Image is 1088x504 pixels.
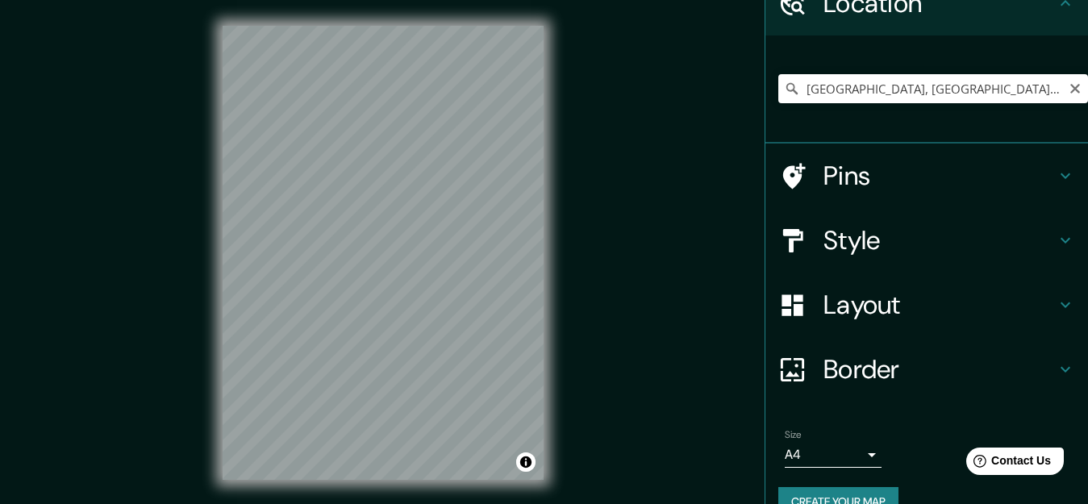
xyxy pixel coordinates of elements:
[516,452,536,472] button: Toggle attribution
[944,441,1070,486] iframe: Help widget launcher
[765,337,1088,402] div: Border
[765,273,1088,337] div: Layout
[823,289,1056,321] h4: Layout
[223,26,544,480] canvas: Map
[823,353,1056,385] h4: Border
[785,442,882,468] div: A4
[778,74,1088,103] input: Pick your city or area
[785,428,802,442] label: Size
[765,208,1088,273] div: Style
[765,144,1088,208] div: Pins
[1069,80,1082,95] button: Clear
[823,224,1056,256] h4: Style
[823,160,1056,192] h4: Pins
